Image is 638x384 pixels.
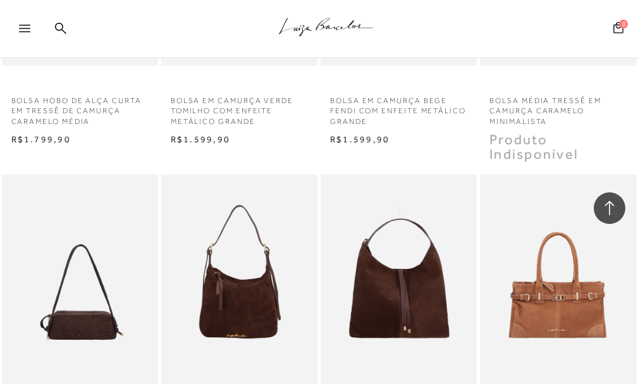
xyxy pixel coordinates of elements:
span: R$1.599,90 [171,134,230,144]
span: 0 [619,20,628,28]
a: BOLSA EM CAMURÇA VERDE TOMILHO COM ENFEITE METÁLICO GRANDE [161,88,317,127]
span: R$1.599,90 [330,134,390,144]
button: 0 [610,21,627,38]
a: BOLSA MÉDIA TRESSÊ EM CAMURÇA CARAMELO MINIMALISTA [480,88,636,127]
a: BOLSA EM CAMURÇA BEGE FENDI COM ENFEITE METÁLICO GRANDE [321,88,477,127]
a: BOLSA HOBO DE ALÇA CURTA EM TRESSÊ DE CAMURÇA CARAMELO MÉDIA [2,88,158,127]
span: Produto Indisponível [489,132,579,162]
span: R$1.799,90 [11,134,71,144]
